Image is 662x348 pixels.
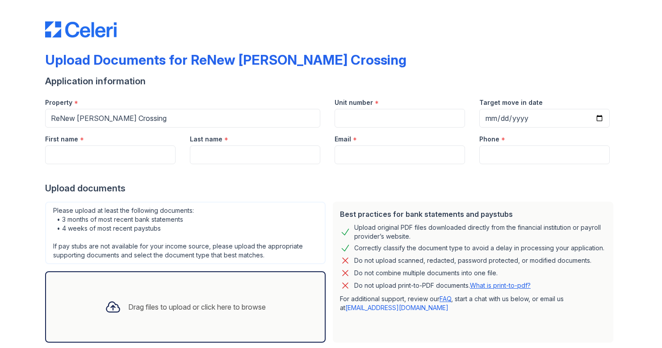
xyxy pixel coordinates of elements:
div: Best practices for bank statements and paystubs [340,209,606,220]
div: Drag files to upload or click here to browse [128,302,266,312]
a: [EMAIL_ADDRESS][DOMAIN_NAME] [345,304,448,311]
div: Upload Documents for ReNew [PERSON_NAME] Crossing [45,52,406,68]
a: What is print-to-pdf? [470,282,531,289]
p: For additional support, review our , start a chat with us below, or email us at [340,294,606,312]
label: Last name [190,135,222,144]
div: Correctly classify the document type to avoid a delay in processing your application. [354,243,604,253]
img: CE_Logo_Blue-a8612792a0a2168367f1c8372b55b34899dd931a85d93a1a3d3e32e68fde9ad4.png [45,21,117,37]
label: Phone [479,135,499,144]
label: Target move in date [479,98,543,107]
div: Upload documents [45,182,617,195]
label: First name [45,135,78,144]
div: Upload original PDF files downloaded directly from the financial institution or payroll provider’... [354,223,606,241]
div: Please upload at least the following documents: • 3 months of most recent bank statements • 4 wee... [45,202,326,264]
div: Application information [45,75,617,87]
label: Unit number [335,98,373,107]
div: Do not combine multiple documents into one file. [354,268,498,278]
label: Property [45,98,72,107]
div: Do not upload scanned, redacted, password protected, or modified documents. [354,255,591,266]
p: Do not upload print-to-PDF documents. [354,281,531,290]
label: Email [335,135,351,144]
a: FAQ [440,295,451,302]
